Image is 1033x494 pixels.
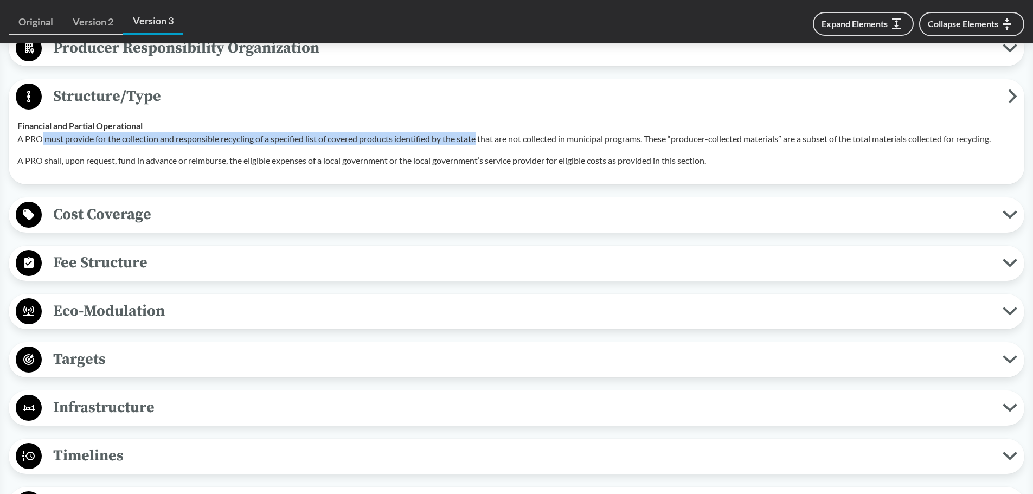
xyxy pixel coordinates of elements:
[12,298,1021,325] button: Eco-Modulation
[42,84,1008,108] span: Structure/Type
[123,9,183,35] a: Version 3
[17,120,143,131] strong: Financial and Partial Operational
[12,346,1021,374] button: Targets
[42,36,1003,60] span: Producer Responsibility Organization
[42,347,1003,371] span: Targets
[42,202,1003,227] span: Cost Coverage
[12,83,1021,111] button: Structure/Type
[17,132,1016,145] p: A PRO must provide for the collection and responsible recycling of a specified list of covered pr...
[12,201,1021,229] button: Cost Coverage
[42,395,1003,420] span: Infrastructure
[42,444,1003,468] span: Timelines
[919,12,1024,36] button: Collapse Elements
[12,249,1021,277] button: Fee Structure
[63,10,123,35] a: Version 2
[12,442,1021,470] button: Timelines
[813,12,914,36] button: Expand Elements
[17,154,1016,167] p: A PRO shall, upon request, fund in advance or reimburse, the eligible expenses of a local governm...
[42,251,1003,275] span: Fee Structure
[42,299,1003,323] span: Eco-Modulation
[12,394,1021,422] button: Infrastructure
[9,10,63,35] a: Original
[12,35,1021,62] button: Producer Responsibility Organization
